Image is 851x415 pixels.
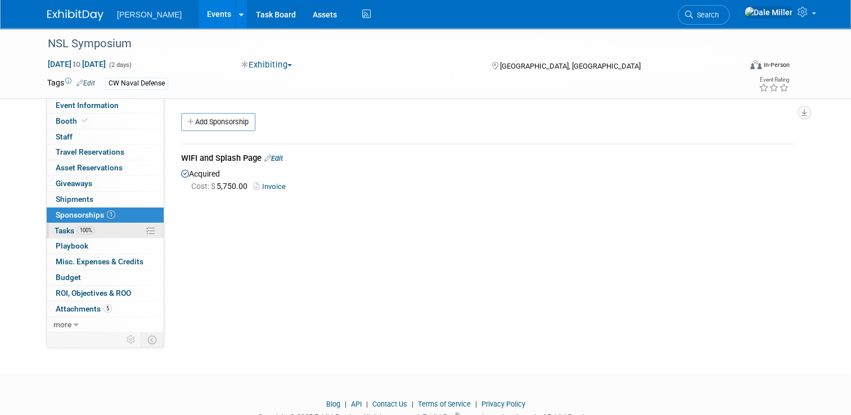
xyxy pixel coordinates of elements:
[47,114,164,129] a: Booth
[47,238,164,254] a: Playbook
[56,179,92,188] span: Giveaways
[680,58,790,75] div: Event Format
[409,400,416,408] span: |
[181,166,795,192] div: Acquired
[693,11,719,19] span: Search
[56,116,90,125] span: Booth
[71,60,82,69] span: to
[47,77,95,90] td: Tags
[105,78,168,89] div: CW Naval Defense
[56,210,115,219] span: Sponsorships
[47,301,164,317] a: Attachments5
[56,257,143,266] span: Misc. Expenses & Credits
[237,59,297,71] button: Exhibiting
[191,182,217,191] span: Cost: $
[351,400,362,408] a: API
[326,400,340,408] a: Blog
[56,147,124,156] span: Travel Reservations
[76,79,95,87] a: Edit
[181,113,255,131] a: Add Sponsorship
[264,154,283,163] a: Edit
[53,320,71,329] span: more
[47,59,106,69] span: [DATE] [DATE]
[418,400,471,408] a: Terms of Service
[47,286,164,301] a: ROI, Objectives & ROO
[56,241,88,250] span: Playbook
[77,226,95,234] span: 100%
[82,118,88,124] i: Booth reservation complete
[481,400,525,408] a: Privacy Policy
[47,207,164,223] a: Sponsorships1
[472,400,480,408] span: |
[744,6,793,19] img: Dale Miller
[181,152,795,166] div: WIFI and Splash Page
[56,273,81,282] span: Budget
[47,10,103,21] img: ExhibitDay
[678,5,730,25] a: Search
[56,101,119,110] span: Event Information
[759,77,789,83] div: Event Rating
[47,270,164,285] a: Budget
[191,182,252,191] span: 5,750.00
[56,132,73,141] span: Staff
[372,400,407,408] a: Contact Us
[763,61,790,69] div: In-Person
[47,192,164,207] a: Shipments
[121,332,141,347] td: Personalize Event Tab Strip
[47,176,164,191] a: Giveaways
[342,400,349,408] span: |
[47,98,164,113] a: Event Information
[47,254,164,269] a: Misc. Expenses & Credits
[363,400,371,408] span: |
[47,317,164,332] a: more
[56,288,131,297] span: ROI, Objectives & ROO
[103,304,112,313] span: 5
[47,223,164,238] a: Tasks100%
[55,226,95,235] span: Tasks
[47,160,164,175] a: Asset Reservations
[254,182,290,191] a: Invoice
[44,34,727,54] div: NSL Symposium
[141,332,164,347] td: Toggle Event Tabs
[56,163,123,172] span: Asset Reservations
[56,195,93,204] span: Shipments
[750,60,762,69] img: Format-Inperson.png
[47,129,164,145] a: Staff
[107,210,115,219] span: 1
[47,145,164,160] a: Travel Reservations
[500,62,641,70] span: [GEOGRAPHIC_DATA], [GEOGRAPHIC_DATA]
[117,10,182,19] span: [PERSON_NAME]
[108,61,132,69] span: (2 days)
[56,304,112,313] span: Attachments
